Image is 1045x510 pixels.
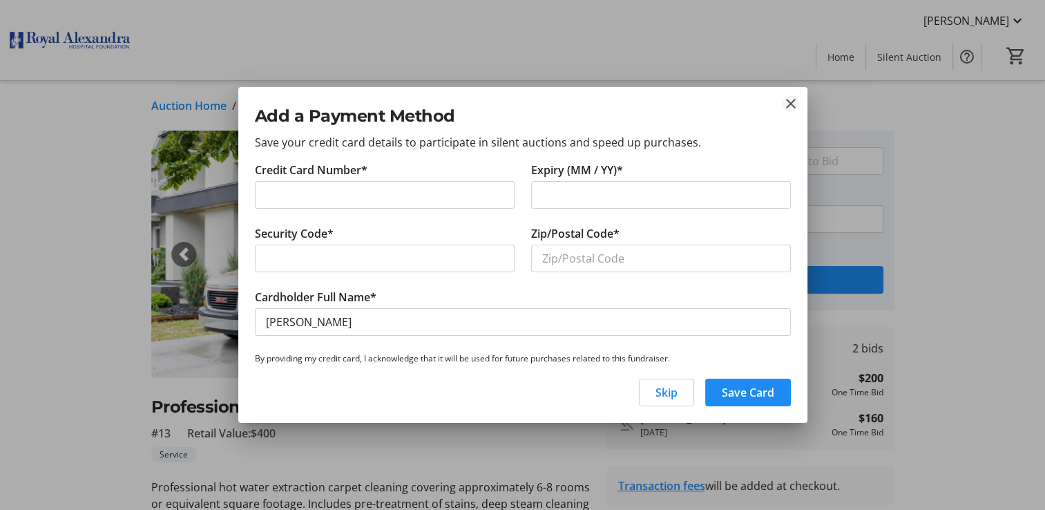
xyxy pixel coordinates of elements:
[255,308,791,336] input: Card Holder Name
[531,245,791,272] input: Zip/Postal Code
[542,187,780,203] iframe: Secure expiration date input frame
[705,379,791,406] button: Save Card
[655,384,678,401] span: Skip
[255,104,791,129] h2: Add a Payment Method
[722,384,774,401] span: Save Card
[783,95,799,112] button: close
[639,379,694,406] button: Skip
[255,352,791,365] p: By providing my credit card, I acknowledge that it will be used for future purchases related to t...
[266,187,504,203] iframe: Secure card number input frame
[531,225,620,242] label: Zip/Postal Code*
[255,162,367,178] label: Credit Card Number*
[255,225,334,242] label: Security Code*
[531,162,623,178] label: Expiry (MM / YY)*
[266,250,504,267] iframe: Secure CVC input frame
[255,289,376,305] label: Cardholder Full Name*
[255,134,791,151] p: Save your credit card details to participate in silent auctions and speed up purchases.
